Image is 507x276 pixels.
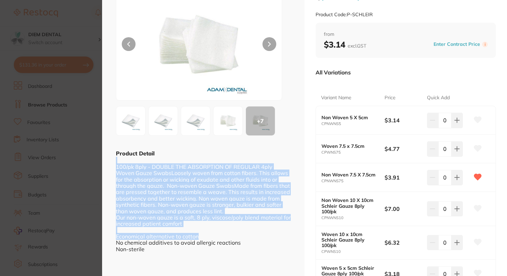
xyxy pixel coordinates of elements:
b: $3.91 [385,174,423,181]
b: $7.00 [385,205,423,213]
b: $3.14 [385,116,423,124]
p: Price [385,94,396,101]
small: CPWNS75 [321,150,385,155]
img: MTAuanBn [216,109,240,133]
button: Enter Contract Price [431,41,482,48]
p: Message from Restocq, sent 5w ago [30,27,119,33]
b: Woven 10 x 10cm Schleir Gauze 8ply 100/pk [321,232,378,248]
small: CPNWNS75 [321,179,385,183]
span: Hi again, [PERSON_NAME]. Thanks for taking my call earlier and directing me to your clinic’s cont... [30,20,118,142]
label: i [482,42,488,47]
span: excl. GST [348,43,366,49]
b: Non Woven 7.5 X 7.5cm [321,172,378,177]
b: $6.32 [385,239,423,246]
span: from [324,31,488,38]
div: 100/pk 8ply - DOUBLE THE ABSORPTION OF REGULAR 4ply Woven Gauze SwabsLoosely woven from cotton fi... [116,157,291,252]
b: Non Woven 5 X 5cm [321,115,378,120]
p: Quick Add [427,94,450,101]
img: UzEwLmpwZw [118,109,143,133]
img: UzUuanBn [151,109,176,133]
img: Uzc1LmpwZw [183,109,208,133]
b: $4.77 [385,145,423,153]
p: Variant Name [321,94,351,101]
b: Woven 7.5 x 7.5cm [321,143,378,149]
small: CPNWNS5 [321,122,385,126]
b: $3.14 [324,39,366,50]
b: Non Woven 10 X 10cm Schleir Gauze 8ply 100/pk [321,197,378,214]
div: message notification from Restocq, 5w ago. Hi again, Dr. Chau. Thanks for taking my call earlier ... [10,14,128,37]
small: CPWNS10 [321,249,385,254]
b: Product Detail [116,150,155,157]
img: Profile image for Restocq [16,21,27,32]
button: +7 [246,106,275,136]
div: + 7 [246,106,275,135]
small: CPNWNS10 [321,216,385,220]
small: Product Code: P-SCHLEIR [316,12,373,18]
p: All Variations [316,69,351,76]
